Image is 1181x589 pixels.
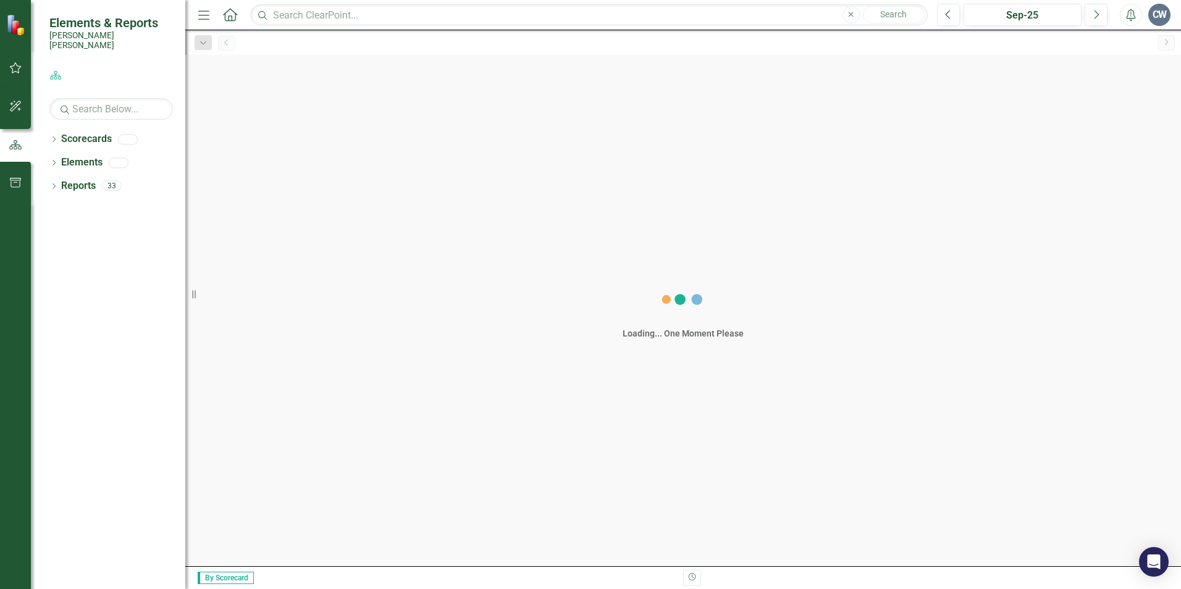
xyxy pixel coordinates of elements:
[61,132,112,146] a: Scorecards
[863,6,925,23] button: Search
[1139,547,1169,577] div: Open Intercom Messenger
[250,4,928,26] input: Search ClearPoint...
[6,13,29,36] img: ClearPoint Strategy
[198,572,254,584] span: By Scorecard
[880,9,907,19] span: Search
[1148,4,1170,26] button: CW
[49,98,173,120] input: Search Below...
[623,327,744,340] div: Loading... One Moment Please
[49,30,173,51] small: [PERSON_NAME] [PERSON_NAME]
[61,179,96,193] a: Reports
[968,8,1077,23] div: Sep-25
[49,15,173,30] span: Elements & Reports
[61,156,103,170] a: Elements
[964,4,1082,26] button: Sep-25
[102,181,122,191] div: 33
